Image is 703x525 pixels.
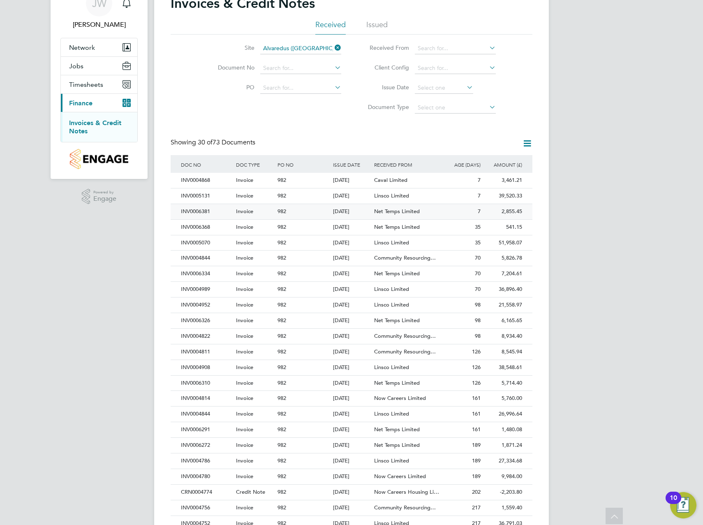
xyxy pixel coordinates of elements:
span: Invoice [236,379,253,386]
span: 7 [478,192,481,199]
div: 2,855.45 [483,204,524,219]
div: 3,461.21 [483,173,524,188]
div: [DATE] [331,360,372,375]
span: Timesheets [69,81,103,88]
input: Search for... [260,82,341,94]
span: 982 [277,379,286,386]
button: Open Resource Center, 10 new notifications [670,492,696,518]
span: Invoice [236,317,253,324]
div: 6,165.65 [483,313,524,328]
span: 217 [472,504,481,511]
span: 161 [472,395,481,402]
span: Community Resourcing… [374,332,436,339]
div: [DATE] [331,438,372,453]
div: [DATE] [331,344,372,360]
div: 1,480.08 [483,422,524,437]
div: INV0004868 [179,173,234,188]
span: 982 [277,254,286,261]
span: Now Careers Housing Li… [374,488,439,495]
span: Net Temps Limited [374,317,420,324]
span: 98 [475,317,481,324]
span: 982 [277,192,286,199]
label: Client Config [362,64,409,71]
div: ISSUE DATE [331,155,372,174]
span: 70 [475,270,481,277]
span: 202 [472,488,481,495]
button: Network [61,38,137,56]
span: 161 [472,426,481,433]
div: 10 [670,498,677,509]
div: [DATE] [331,391,372,406]
label: Received From [362,44,409,51]
span: Caval Limited [374,177,407,184]
label: Document No [207,64,254,71]
div: INV0006381 [179,204,234,219]
span: Invoice [236,286,253,293]
button: Jobs [61,57,137,75]
li: Received [315,20,346,35]
input: Select one [415,82,473,94]
span: 982 [277,177,286,184]
span: 7 [478,208,481,215]
span: Linsco Limited [374,239,409,246]
span: 30 of [198,138,213,146]
div: [DATE] [331,251,372,266]
span: Net Temps Limited [374,379,420,386]
span: 982 [277,426,286,433]
div: PO NO [275,155,331,174]
span: Invoice [236,410,253,417]
div: [DATE] [331,453,372,469]
span: 982 [277,410,286,417]
span: 73 Documents [198,138,255,146]
span: Net Temps Limited [374,223,420,230]
div: INV0004844 [179,407,234,422]
a: Powered byEngage [82,189,117,204]
div: INV0004952 [179,297,234,313]
span: Invoice [236,473,253,480]
div: [DATE] [331,376,372,391]
span: Net Temps Limited [374,441,420,448]
div: [DATE] [331,407,372,422]
span: Invoice [236,223,253,230]
span: 982 [277,504,286,511]
div: 27,334.68 [483,453,524,469]
span: 7 [478,177,481,184]
span: Powered by [93,189,116,196]
span: Linsco Limited [374,301,409,308]
span: Invoice [236,348,253,355]
span: 35 [475,223,481,230]
span: 982 [277,457,286,464]
span: Linsco Limited [374,410,409,417]
span: 126 [472,379,481,386]
div: 38,548.61 [483,360,524,375]
span: 189 [472,441,481,448]
span: 982 [277,332,286,339]
span: 982 [277,395,286,402]
span: Community Resourcing… [374,348,436,355]
div: [DATE] [331,485,372,500]
div: [DATE] [331,297,372,313]
span: Invoice [236,270,253,277]
a: Invoices & Credit Notes [69,119,121,135]
div: INV0004844 [179,251,234,266]
span: 98 [475,301,481,308]
div: AMOUNT (£) [483,155,524,174]
span: 982 [277,488,286,495]
span: Linsco Limited [374,286,409,293]
div: 1,871.24 [483,438,524,453]
span: Joshua Watts [60,20,138,30]
div: INV0004908 [179,360,234,375]
input: Select one [415,102,496,114]
span: 982 [277,239,286,246]
span: 982 [277,301,286,308]
div: 5,760.00 [483,391,524,406]
span: 189 [472,473,481,480]
span: Linsco Limited [374,192,409,199]
span: Net Temps Limited [374,270,420,277]
span: Invoice [236,332,253,339]
span: Now Careers Limited [374,395,426,402]
div: 8,934.40 [483,329,524,344]
div: CRN0004774 [179,485,234,500]
div: [DATE] [331,204,372,219]
div: [DATE] [331,235,372,251]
